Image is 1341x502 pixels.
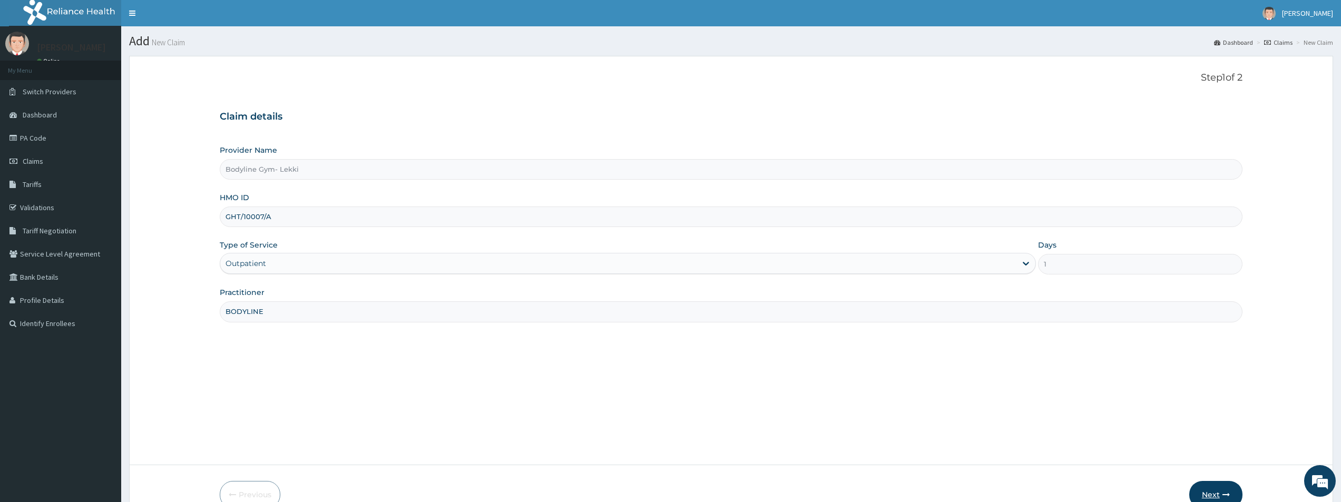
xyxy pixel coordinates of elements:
label: Type of Service [220,240,278,250]
label: Practitioner [220,287,265,298]
img: d_794563401_company_1708531726252_794563401 [19,53,43,79]
div: Chat with us now [55,59,177,73]
h3: Claim details [220,111,1242,123]
a: Online [37,57,62,65]
img: User Image [5,32,29,55]
input: Enter HMO ID [220,206,1242,227]
div: Minimize live chat window [173,5,198,31]
p: [PERSON_NAME] [37,43,106,52]
a: Dashboard [1214,38,1253,47]
h1: Add [129,34,1333,48]
p: Step 1 of 2 [220,72,1242,84]
img: User Image [1262,7,1276,20]
label: HMO ID [220,192,249,203]
span: Tariff Negotiation [23,226,76,235]
span: Tariffs [23,180,42,189]
a: Claims [1264,38,1293,47]
span: Dashboard [23,110,57,120]
span: [PERSON_NAME] [1282,8,1333,18]
small: New Claim [150,38,185,46]
span: Claims [23,156,43,166]
label: Provider Name [220,145,277,155]
input: Enter Name [220,301,1242,322]
span: We're online! [61,133,145,239]
label: Days [1038,240,1056,250]
li: New Claim [1294,38,1333,47]
textarea: Type your message and hit 'Enter' [5,288,201,324]
span: Switch Providers [23,87,76,96]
